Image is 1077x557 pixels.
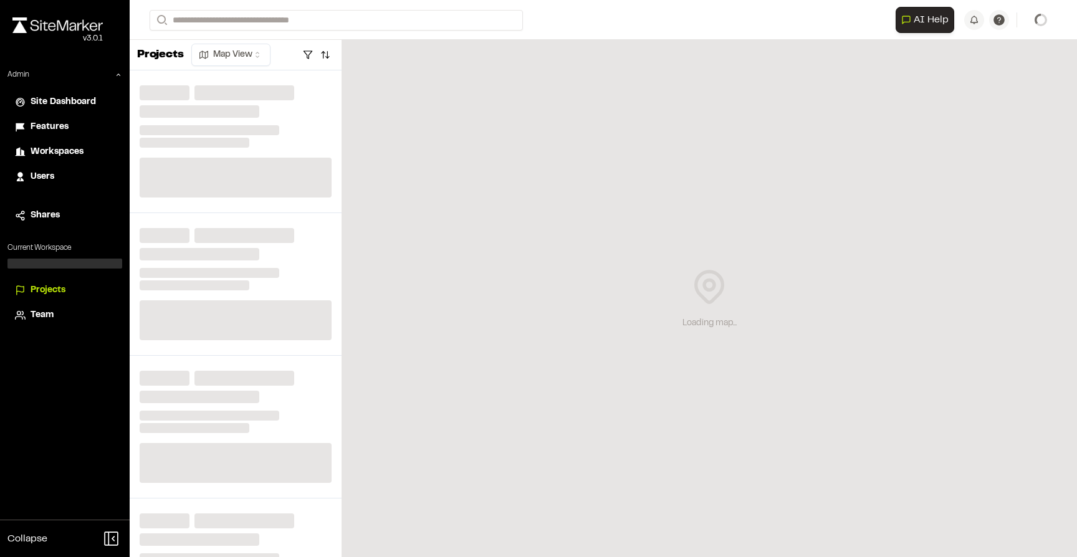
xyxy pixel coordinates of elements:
[682,317,737,330] div: Loading map...
[15,95,115,109] a: Site Dashboard
[15,170,115,184] a: Users
[150,10,172,31] button: Search
[15,283,115,297] a: Projects
[12,33,103,44] div: Oh geez...please don't...
[7,69,29,80] p: Admin
[31,209,60,222] span: Shares
[7,242,122,254] p: Current Workspace
[31,145,84,159] span: Workspaces
[896,7,959,33] div: Open AI Assistant
[31,170,54,184] span: Users
[31,308,54,322] span: Team
[15,145,115,159] a: Workspaces
[12,17,103,33] img: rebrand.png
[15,120,115,134] a: Features
[896,7,954,33] button: Open AI Assistant
[15,209,115,222] a: Shares
[137,47,184,64] p: Projects
[31,95,96,109] span: Site Dashboard
[914,12,949,27] span: AI Help
[31,283,65,297] span: Projects
[7,531,47,546] span: Collapse
[15,308,115,322] a: Team
[31,120,69,134] span: Features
